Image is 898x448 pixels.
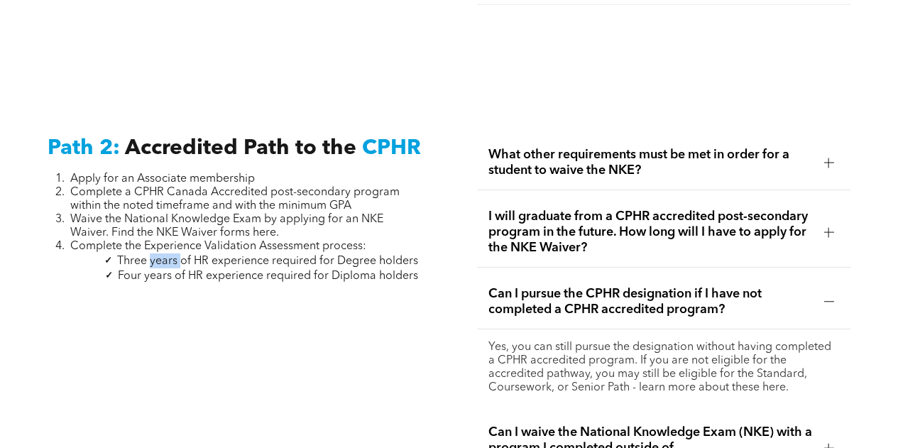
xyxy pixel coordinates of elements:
span: Can I pursue the CPHR designation if I have not completed a CPHR accredited program? [488,286,813,317]
span: I will graduate from a CPHR accredited post-secondary program in the future. How long will I have... [488,209,813,256]
span: Path 2: [48,138,120,159]
span: CPHR [362,138,421,159]
span: What other requirements must be met in order for a student to waive the NKE? [488,147,813,178]
span: Four years of HR experience required for Diploma holders [118,271,418,282]
span: Apply for an Associate membership [70,173,255,185]
span: Three years of HR experience required for Degree holders [117,256,418,267]
span: Waive the National Knowledge Exam by applying for an NKE Waiver. Find the NKE Waiver forms here. [70,214,383,239]
p: Yes, you can still pursue the designation without having completed a CPHR accredited program. If ... [488,341,840,395]
span: Accredited Path to the [125,138,356,159]
span: Complete the Experience Validation Assessment process: [70,241,366,252]
span: Complete a CPHR Canada Accredited post-secondary program within the noted timeframe and with the ... [70,187,400,212]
